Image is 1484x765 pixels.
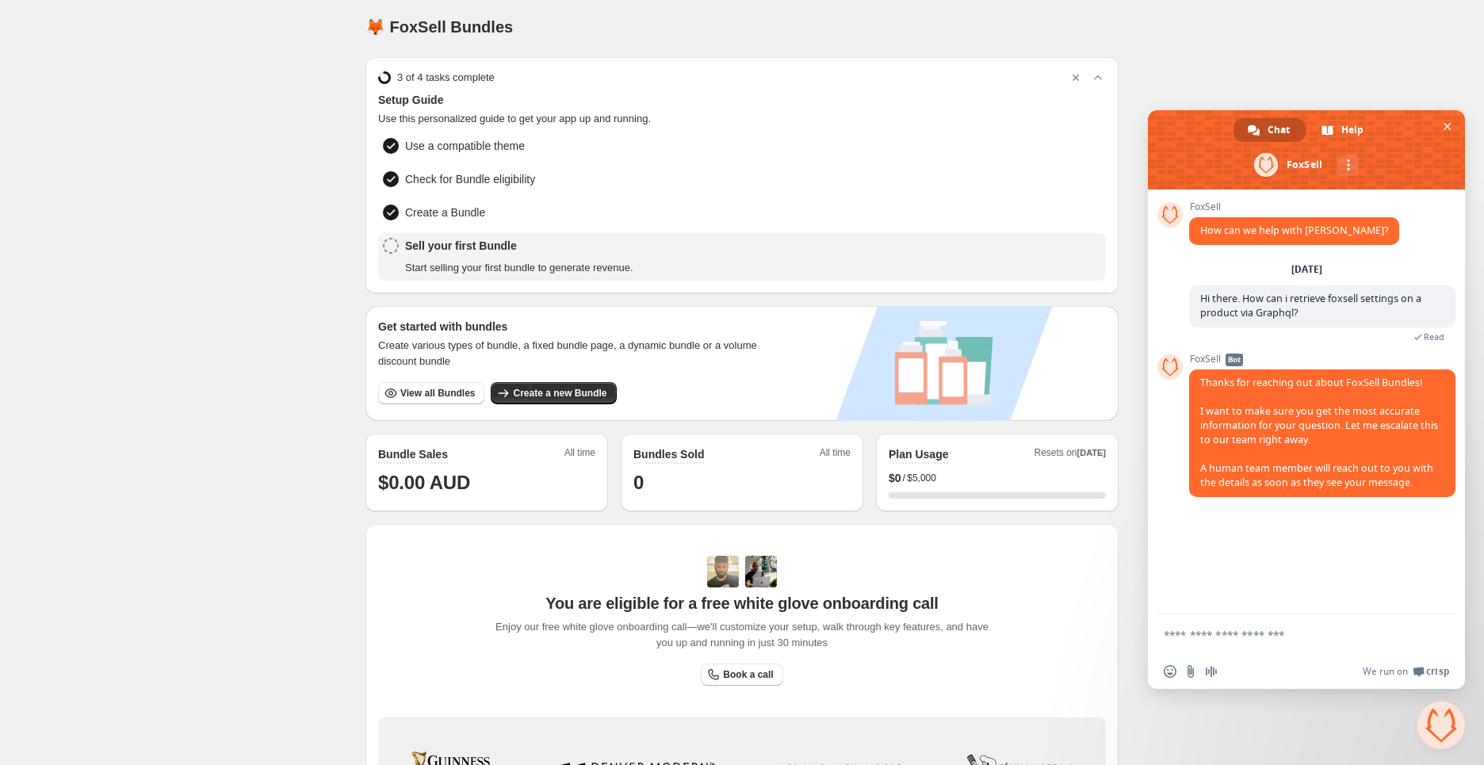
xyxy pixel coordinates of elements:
[889,446,948,462] h2: Plan Usage
[1268,118,1290,142] span: Chat
[378,319,772,335] h3: Get started with bundles
[1417,702,1465,749] div: Close chat
[405,260,633,276] span: Start selling your first bundle to generate revenue.
[1341,118,1364,142] span: Help
[1439,118,1455,135] span: Close chat
[1233,118,1306,142] div: Chat
[1077,448,1106,457] span: [DATE]
[378,111,1106,127] span: Use this personalized guide to get your app up and running.
[1307,118,1379,142] div: Help
[1200,292,1421,319] span: Hi there. How can i retrieve foxsell settings on a product via Graphql?
[745,556,777,587] img: Prakhar
[633,470,851,495] h1: 0
[723,668,773,681] span: Book a call
[1184,665,1197,678] span: Send a file
[1164,665,1176,678] span: Insert an emoji
[820,446,851,464] span: All time
[1426,665,1449,678] span: Crisp
[405,238,633,254] span: Sell your first Bundle
[405,205,485,220] span: Create a Bundle
[378,470,595,495] h1: $0.00 AUD
[1189,354,1455,365] span: FoxSell
[405,138,525,154] span: Use a compatible theme
[1164,628,1414,642] textarea: Compose your message...
[378,446,448,462] h2: Bundle Sales
[491,382,616,404] button: Create a new Bundle
[378,92,1106,108] span: Setup Guide
[889,470,1106,486] div: /
[1189,201,1399,212] span: FoxSell
[1200,376,1438,489] span: Thanks for reaching out about FoxSell Bundles! I want to make sure you get the most accurate info...
[701,664,782,686] a: Book a call
[378,338,772,369] span: Create various types of bundle, a fixed bundle page, a dynamic bundle or a volume discount bundle
[564,446,595,464] span: All time
[1291,265,1322,274] div: [DATE]
[907,472,936,484] span: $5,000
[1200,224,1388,237] span: How can we help with [PERSON_NAME]?
[378,382,484,404] button: View all Bundles
[889,470,901,486] span: $ 0
[365,17,513,36] h1: 🦊 FoxSell Bundles
[633,446,704,462] h2: Bundles Sold
[1424,331,1444,342] span: Read
[1226,354,1243,366] span: Bot
[400,387,475,400] span: View all Bundles
[1363,665,1408,678] span: We run on
[405,171,535,187] span: Check for Bundle eligibility
[707,556,739,587] img: Adi
[1363,665,1449,678] a: We run onCrisp
[1035,446,1107,464] span: Resets on
[397,70,495,86] span: 3 of 4 tasks complete
[1205,665,1218,678] span: Audio message
[1337,155,1359,176] div: More channels
[513,387,606,400] span: Create a new Bundle
[545,594,938,613] span: You are eligible for a free white glove onboarding call
[488,619,997,651] span: Enjoy our free white glove onboarding call—we'll customize your setup, walk through key features,...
